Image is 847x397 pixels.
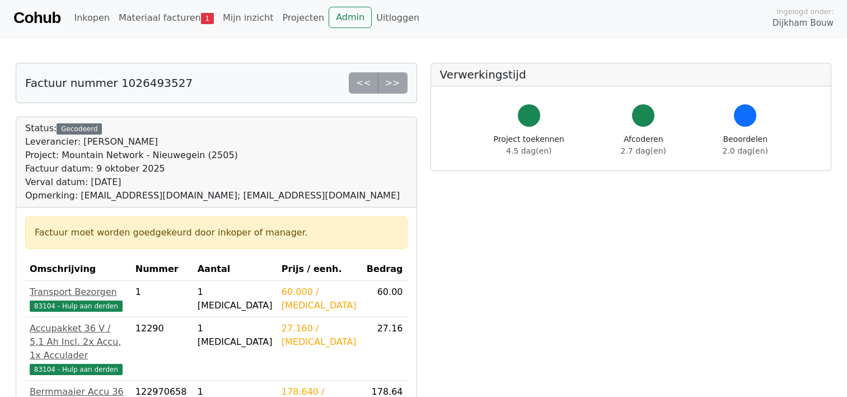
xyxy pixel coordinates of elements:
[494,133,564,157] div: Project toekennen
[723,133,768,157] div: Beoordelen
[30,322,127,362] div: Accupakket 36 V / 5,1 Ah Incl. 2x Accu, 1x Acculader
[198,285,273,312] div: 1 [MEDICAL_DATA]
[218,7,278,29] a: Mijn inzicht
[621,133,666,157] div: Afcoderen
[362,281,408,317] td: 60.00
[35,226,398,239] div: Factuur moet worden goedgekeurd door inkoper of manager.
[282,322,358,349] div: 27.160 / [MEDICAL_DATA]
[30,285,127,299] div: Transport Bezorgen
[25,76,193,90] h5: Factuur nummer 1026493527
[30,322,127,376] a: Accupakket 36 V / 5,1 Ah Incl. 2x Accu, 1x Acculader83104 - Hulp aan derden
[282,285,358,312] div: 60.000 / [MEDICAL_DATA]
[13,4,60,31] a: Cohub
[621,146,666,155] span: 2.7 dag(en)
[25,189,400,202] div: Opmerking: [EMAIL_ADDRESS][DOMAIN_NAME]; [EMAIL_ADDRESS][DOMAIN_NAME]
[30,285,127,312] a: Transport Bezorgen83104 - Hulp aan derden
[25,176,400,189] div: Verval datum: [DATE]
[25,122,400,202] div: Status:
[25,258,131,281] th: Omschrijving
[69,7,114,29] a: Inkopen
[25,149,400,162] div: Project: Mountain Network - Nieuwegein (2505)
[440,68,822,81] h5: Verwerkingstijd
[131,281,193,317] td: 1
[201,13,214,24] span: 1
[372,7,424,29] a: Uitloggen
[193,258,277,281] th: Aantal
[25,135,400,149] div: Leverancier: [PERSON_NAME]
[277,258,362,281] th: Prijs / eenh.
[362,317,408,381] td: 27.16
[723,146,768,155] span: 2.0 dag(en)
[25,162,400,176] div: Factuur datum: 9 oktober 2025
[114,7,218,29] a: Materiaal facturen1
[506,146,551,155] span: 4.5 dag(en)
[329,7,372,28] a: Admin
[131,317,193,381] td: 12290
[57,123,102,135] div: Gecodeerd
[278,7,329,29] a: Projecten
[131,258,193,281] th: Nummer
[198,322,273,349] div: 1 [MEDICAL_DATA]
[773,17,834,30] span: Dijkham Bouw
[362,258,408,281] th: Bedrag
[30,301,123,312] span: 83104 - Hulp aan derden
[30,364,123,375] span: 83104 - Hulp aan derden
[776,6,834,17] span: Ingelogd onder:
